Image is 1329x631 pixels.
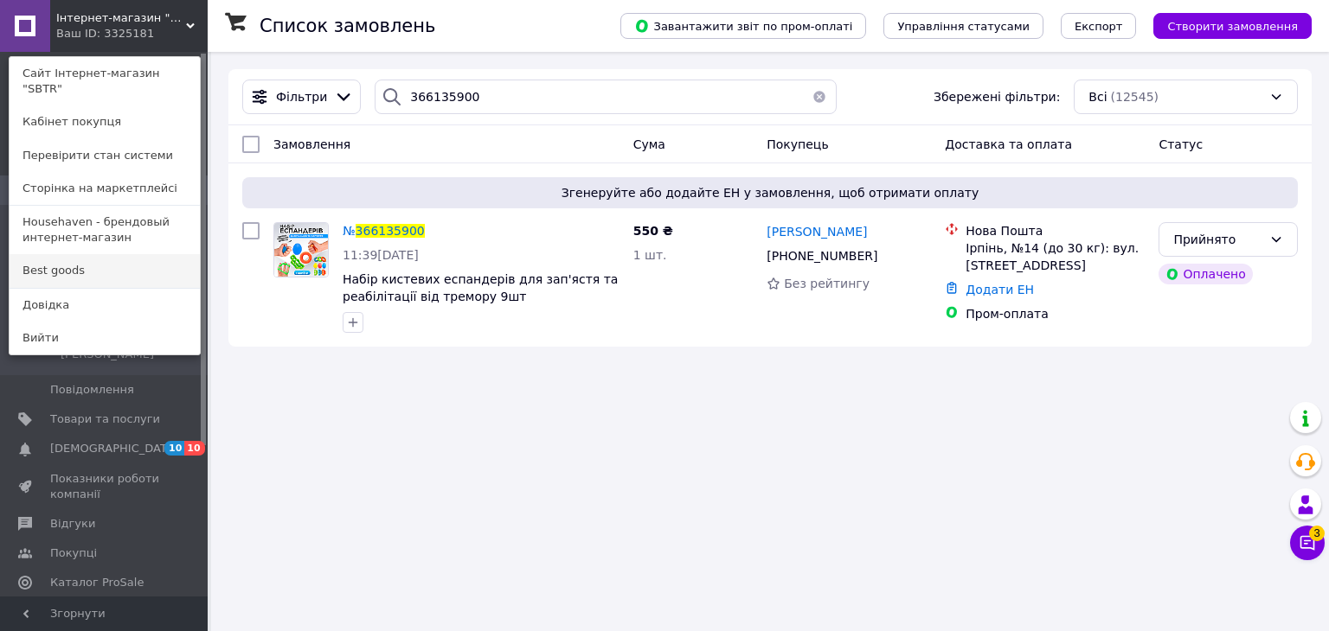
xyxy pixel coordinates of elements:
button: Управління статусами [883,13,1043,39]
a: Довідка [10,289,200,322]
a: [PERSON_NAME] [767,223,867,240]
button: Створити замовлення [1153,13,1312,39]
span: Доставка та оплата [945,137,1072,151]
button: Чат з покупцем3 [1290,526,1325,560]
h1: Список замовлень [260,16,435,36]
span: № [343,224,356,238]
span: Завантажити звіт по пром-оплаті [634,18,852,34]
span: Показники роботи компанії [50,471,160,502]
span: Повідомлення [50,382,134,398]
span: 3 [1309,526,1325,541]
button: Очистить [802,80,837,114]
a: Кабінет покупця [10,105,200,138]
span: 366135900 [356,224,425,238]
a: Фото товару [273,222,329,277]
span: Всі [1088,88,1107,105]
a: Створити замовлення [1136,18,1312,32]
a: Додати ЕН [966,283,1034,296]
div: Пром-оплата [966,305,1145,322]
span: Відгуки [50,516,95,532]
span: [PERSON_NAME] [767,225,867,239]
a: Сторінка на маркетплейсі [10,172,200,205]
div: Оплачено [1159,264,1252,284]
span: 11:39[DATE] [343,248,419,262]
span: Покупці [50,545,97,561]
button: Завантажити звіт по пром-оплаті [620,13,866,39]
a: Набір кистевих еспандерів для зап'ястя та реабілітації від тремору 9шт [343,272,618,303]
input: Пошук за номером замовлення, ПІБ покупця, номером телефону, Email, номером накладної [375,80,836,114]
div: [PHONE_NUMBER] [763,244,881,268]
a: Househaven - брендовый интернет-магазин [10,206,200,254]
div: Ваш ID: 3325181 [56,26,129,41]
span: 1 шт. [633,248,667,262]
span: Без рейтингу [784,277,870,290]
span: Управління статусами [897,20,1030,33]
span: 10 [184,441,204,456]
a: №366135900 [343,224,425,238]
div: Нова Пошта [966,222,1145,239]
span: [DEMOGRAPHIC_DATA] [50,441,178,456]
a: Перевірити стан системи [10,139,200,172]
span: Згенеруйте або додайте ЕН у замовлення, щоб отримати оплату [249,184,1291,201]
span: 10 [164,441,184,456]
span: Каталог ProSale [50,575,144,590]
span: 550 ₴ [633,224,673,238]
span: (12545) [1111,90,1159,104]
button: Експорт [1061,13,1137,39]
a: Сайт Інтернет-магазин "SBTR" [10,57,200,105]
div: Прийнято [1173,230,1262,249]
span: Статус [1159,137,1203,151]
span: Замовлення [273,137,350,151]
span: Експорт [1075,20,1123,33]
a: Вийти [10,322,200,354]
span: Покупець [767,137,828,151]
a: Best goods [10,254,200,287]
div: Ірпінь, №14 (до 30 кг): вул. [STREET_ADDRESS] [966,239,1145,274]
span: Створити замовлення [1167,20,1298,33]
span: Cума [633,137,665,151]
span: Інтернет-магазин "SBTR" [56,10,186,26]
img: Фото товару [274,223,328,277]
span: Збережені фільтри: [934,88,1060,105]
span: Товари та послуги [50,411,160,427]
span: Фільтри [276,88,327,105]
